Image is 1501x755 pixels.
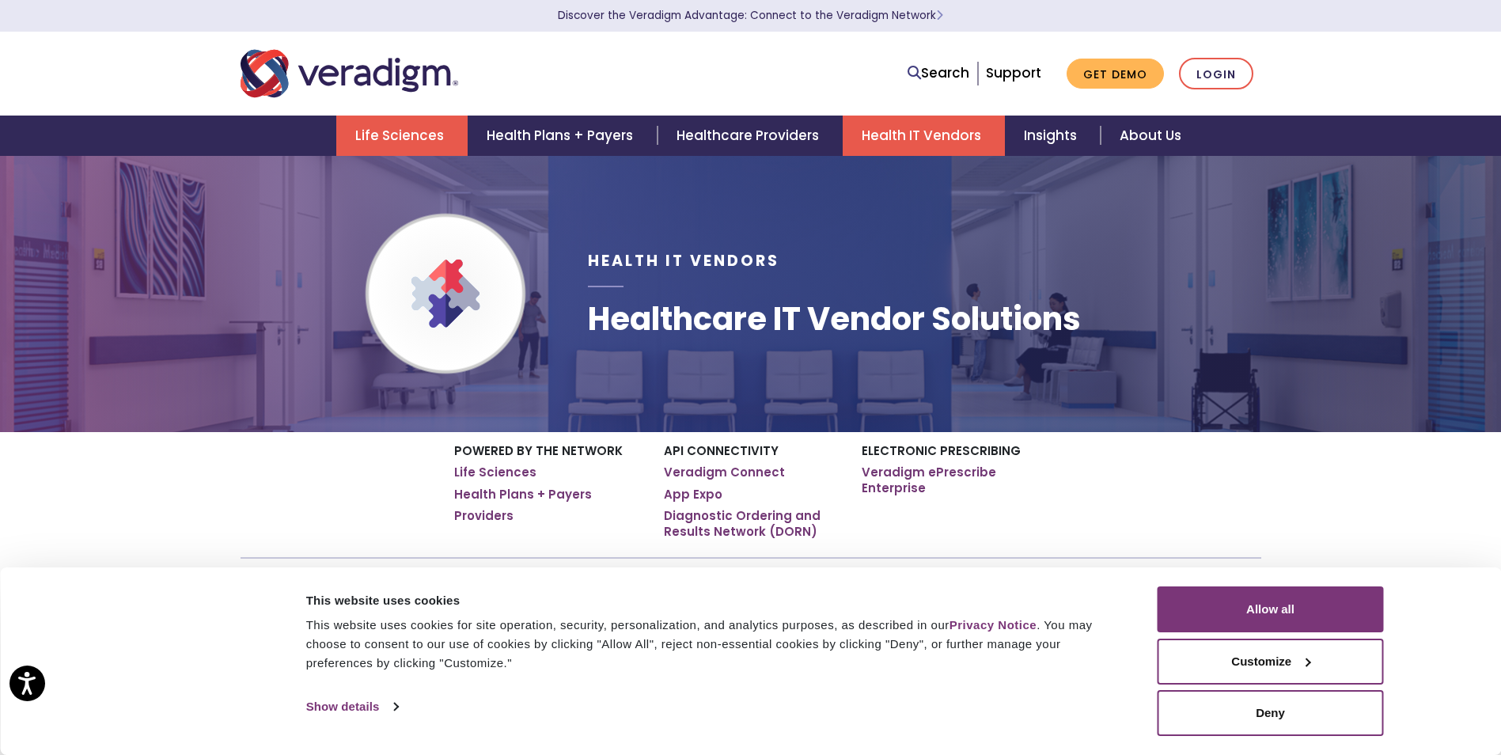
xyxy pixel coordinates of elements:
div: This website uses cookies [306,591,1122,610]
a: App Expo [664,487,722,503]
a: Support [986,63,1041,82]
a: Health Plans + Payers [468,116,657,156]
a: Healthcare Providers [658,116,843,156]
a: Veradigm ePrescribe Enterprise [862,465,1048,495]
span: Health IT Vendors [588,250,779,271]
button: Allow all [1158,586,1384,632]
span: Learn More [936,8,943,23]
a: About Us [1101,116,1200,156]
button: Deny [1158,690,1384,736]
img: Veradigm logo [241,47,458,100]
a: Diagnostic Ordering and Results Network (DORN) [664,508,838,539]
a: Providers [454,508,514,524]
a: Life Sciences [454,465,536,480]
h1: Healthcare IT Vendor Solutions [588,300,1081,338]
a: Login [1179,58,1253,90]
button: Customize [1158,639,1384,685]
div: This website uses cookies for site operation, security, personalization, and analytics purposes, ... [306,616,1122,673]
a: Health Plans + Payers [454,487,592,503]
a: Health IT Vendors [843,116,1005,156]
a: Life Sciences [336,116,468,156]
a: Search [908,63,969,84]
a: Privacy Notice [949,618,1037,632]
a: Insights [1005,116,1101,156]
a: Get Demo [1067,59,1164,89]
iframe: Drift Chat Widget [1197,641,1482,736]
a: Veradigm Connect [664,465,785,480]
a: Discover the Veradigm Advantage: Connect to the Veradigm NetworkLearn More [558,8,943,23]
a: Show details [306,695,398,719]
